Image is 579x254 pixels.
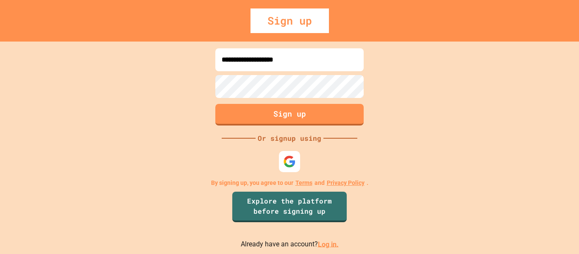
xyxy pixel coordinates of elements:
[318,240,339,248] a: Log in.
[295,179,312,187] a: Terms
[232,192,347,222] a: Explore the platform before signing up
[283,155,296,168] img: google-icon.svg
[251,8,329,33] div: Sign up
[215,104,364,126] button: Sign up
[256,133,323,143] div: Or signup using
[241,239,339,250] p: Already have an account?
[211,179,368,187] p: By signing up, you agree to our and .
[327,179,365,187] a: Privacy Policy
